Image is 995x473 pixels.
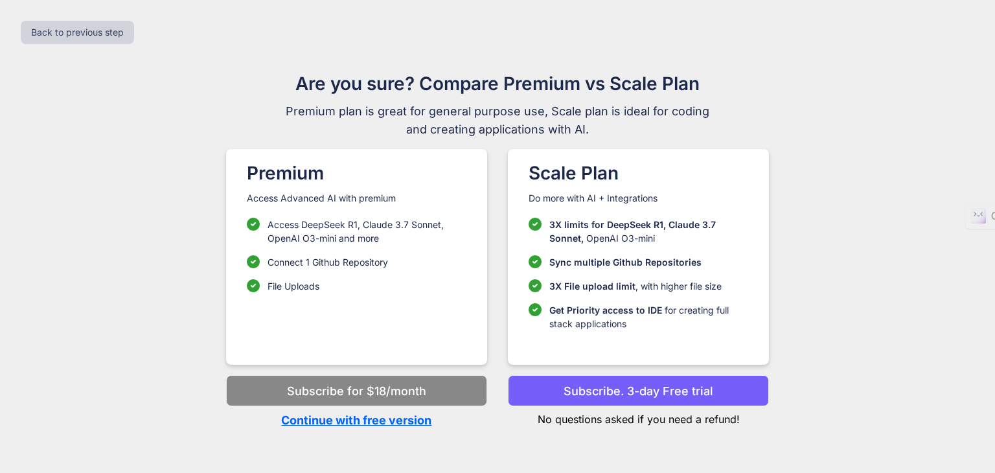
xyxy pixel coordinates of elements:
img: checklist [529,218,542,231]
button: Back to previous step [21,21,134,44]
img: checklist [247,218,260,231]
p: Access Advanced AI with premium [247,192,466,205]
img: checklist [529,279,542,292]
button: Subscribe. 3-day Free trial [508,375,769,406]
img: checklist [529,255,542,268]
span: Premium plan is great for general purpose use, Scale plan is ideal for coding and creating applic... [280,102,715,139]
p: Subscribe. 3-day Free trial [564,382,713,400]
h1: Scale Plan [529,159,748,187]
p: No questions asked if you need a refund! [508,406,769,427]
h1: Premium [247,159,466,187]
button: Subscribe for $18/month [226,375,487,406]
h1: Are you sure? Compare Premium vs Scale Plan [280,70,715,97]
p: Sync multiple Github Repositories [549,255,702,269]
span: 3X File upload limit [549,281,635,292]
p: Subscribe for $18/month [287,382,426,400]
p: Access DeepSeek R1, Claude 3.7 Sonnet, OpenAI O3-mini and more [268,218,466,245]
p: , with higher file size [549,279,722,293]
img: checklist [247,279,260,292]
span: Get Priority access to IDE [549,305,662,316]
span: 3X limits for DeepSeek R1, Claude 3.7 Sonnet, [549,219,716,244]
p: Connect 1 Github Repository [268,255,388,269]
p: Do more with AI + Integrations [529,192,748,205]
p: Continue with free version [226,411,487,429]
img: checklist [529,303,542,316]
img: checklist [247,255,260,268]
p: OpenAI O3-mini [549,218,748,245]
p: for creating full stack applications [549,303,748,330]
p: File Uploads [268,279,319,293]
